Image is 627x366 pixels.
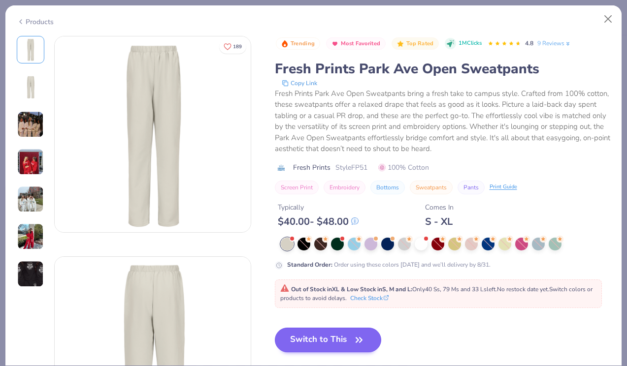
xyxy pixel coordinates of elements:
[599,10,618,29] button: Close
[17,111,44,138] img: User generated content
[497,285,549,293] span: No restock date yet.
[326,37,386,50] button: Badge Button
[275,328,382,352] button: Switch to This
[392,37,439,50] button: Badge Button
[275,60,611,78] div: Fresh Prints Park Ave Open Sweatpants
[488,36,521,52] div: 4.8 Stars
[537,39,571,48] a: 9 Reviews
[406,41,434,46] span: Top Rated
[219,39,246,54] button: Like
[458,181,485,194] button: Pants
[278,215,359,228] div: $ 40.00 - $ 48.00
[279,78,320,88] button: copy to clipboard
[331,40,339,48] img: Most Favorited sort
[233,44,242,49] span: 189
[275,164,288,172] img: brand logo
[55,36,251,232] img: Front
[291,41,315,46] span: Trending
[425,215,454,228] div: S - XL
[278,202,359,213] div: Typically
[293,162,330,173] span: Fresh Prints
[350,294,389,303] button: Check Stock
[276,37,320,50] button: Badge Button
[396,40,404,48] img: Top Rated sort
[378,162,429,173] span: 100% Cotton
[459,39,482,48] span: 1M Clicks
[17,261,44,287] img: User generated content
[335,162,367,173] span: Style FP51
[280,285,593,302] span: Only 40 Ss, 79 Ms and 33 Ls left. Switch colors or products to avoid delays.
[17,17,54,27] div: Products
[341,285,412,293] strong: & Low Stock in S, M and L :
[324,181,365,194] button: Embroidery
[341,41,380,46] span: Most Favorited
[17,223,44,250] img: User generated content
[19,75,42,99] img: Back
[19,38,42,61] img: Front
[17,149,44,175] img: User generated content
[525,39,533,47] span: 4.8
[291,285,341,293] strong: Out of Stock in XL
[490,183,517,191] div: Print Guide
[281,40,289,48] img: Trending sort
[275,181,319,194] button: Screen Print
[275,88,611,154] div: Fresh Prints Park Ave Open Sweatpants bring a fresh take to campus style. Crafted from 100% cotto...
[287,261,332,269] strong: Standard Order :
[287,260,491,269] div: Order using these colors [DATE] and we’ll delivery by 8/31.
[410,181,453,194] button: Sweatpants
[425,202,454,213] div: Comes In
[370,181,405,194] button: Bottoms
[17,186,44,213] img: User generated content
